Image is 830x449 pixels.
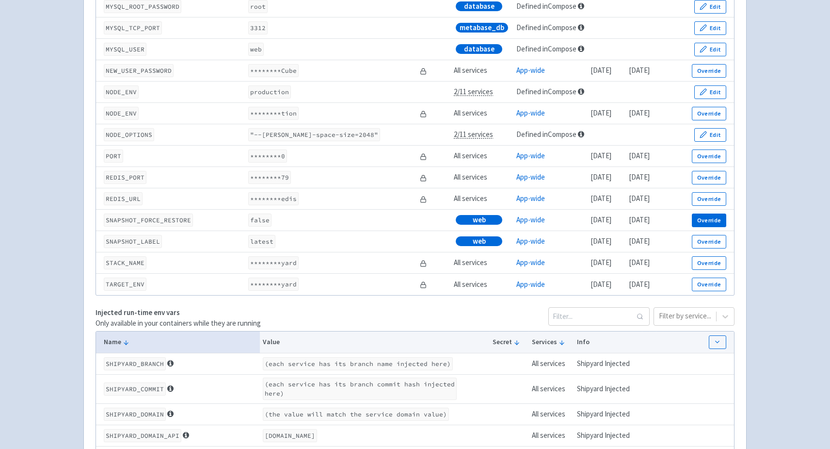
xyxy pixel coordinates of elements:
[516,66,545,75] a: App-wide
[528,353,574,374] td: All services
[104,150,123,163] code: PORT
[104,357,166,370] code: SHIPYARD_BRANCH
[516,280,545,289] a: App-wide
[104,214,193,227] code: SNAPSHOT_FORCE_RESTORE
[493,337,525,347] button: Secret
[451,274,513,295] td: All services
[692,107,726,120] button: Override
[692,171,726,184] button: Override
[591,172,611,182] time: [DATE]
[248,214,271,227] code: false
[248,235,275,248] code: latest
[248,128,380,141] code: "--[PERSON_NAME]-space-size=2048"
[548,307,650,326] input: Filter...
[629,151,650,160] time: [DATE]
[574,403,642,425] td: Shipyard Injected
[692,214,726,227] button: Override
[692,256,726,270] button: Override
[591,280,611,289] time: [DATE]
[464,44,495,54] span: database
[692,192,726,206] button: Override
[104,382,166,396] code: SHIPYARD_COMMIT
[473,215,486,225] span: web
[694,21,726,35] button: Edit
[692,235,726,249] button: Override
[528,403,574,425] td: All services
[692,64,726,78] button: Override
[591,66,611,75] time: [DATE]
[260,332,490,353] th: Value
[104,85,139,99] code: NODE_ENV
[574,425,642,446] td: Shipyard Injected
[454,87,493,96] span: 2/11 services
[516,194,545,203] a: App-wide
[629,258,650,267] time: [DATE]
[248,43,264,56] code: web
[451,146,513,167] td: All services
[104,256,146,269] code: STACK_NAME
[451,252,513,274] td: All services
[629,172,650,182] time: [DATE]
[263,429,317,442] code: [DOMAIN_NAME]
[574,332,642,353] th: Info
[104,278,146,291] code: TARGET_ENV
[104,337,257,347] button: Name
[694,128,726,142] button: Edit
[692,150,726,163] button: Override
[516,87,576,96] a: Defined in Compose
[104,64,174,77] code: NEW_USER_PASSWORD
[591,151,611,160] time: [DATE]
[629,215,650,224] time: [DATE]
[104,21,162,34] code: MYSQL_TCP_PORT
[451,188,513,210] td: All services
[528,374,574,403] td: All services
[451,60,513,82] td: All services
[591,258,611,267] time: [DATE]
[591,108,611,117] time: [DATE]
[263,378,457,400] code: (each service has its branch commit hash injected here)
[516,130,576,139] a: Defined in Compose
[248,21,268,34] code: 3312
[460,23,504,33] span: metabase_db
[629,108,650,117] time: [DATE]
[629,236,650,246] time: [DATE]
[591,215,611,224] time: [DATE]
[574,353,642,374] td: Shipyard Injected
[516,172,545,182] a: App-wide
[591,236,611,246] time: [DATE]
[104,235,162,248] code: SNAPSHOT_LABEL
[104,43,146,56] code: MYSQL_USER
[104,128,154,141] code: NODE_OPTIONS
[454,130,493,139] span: 2/11 services
[694,85,726,99] button: Edit
[473,236,486,246] span: web
[692,278,726,291] button: Override
[591,194,611,203] time: [DATE]
[516,236,545,246] a: App-wide
[104,192,143,205] code: REDIS_URL
[248,85,291,99] code: production
[104,171,146,184] code: REDIS_PORT
[516,258,545,267] a: App-wide
[96,318,261,329] p: Only available in your containers while they are running
[96,308,180,317] strong: Injected run-time env vars
[516,151,545,160] a: App-wide
[629,280,650,289] time: [DATE]
[516,44,576,53] a: Defined in Compose
[464,1,495,11] span: database
[574,374,642,403] td: Shipyard Injected
[104,107,139,120] code: NODE_ENV
[451,167,513,188] td: All services
[451,103,513,124] td: All services
[629,194,650,203] time: [DATE]
[516,108,545,117] a: App-wide
[263,357,453,370] code: (each service has its branch name injected here)
[263,408,449,421] code: (the value will match the service domain value)
[516,1,576,11] a: Defined in Compose
[516,215,545,224] a: App-wide
[516,23,576,32] a: Defined in Compose
[528,425,574,446] td: All services
[104,408,166,421] code: SHIPYARD_DOMAIN
[629,66,650,75] time: [DATE]
[532,337,571,347] button: Services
